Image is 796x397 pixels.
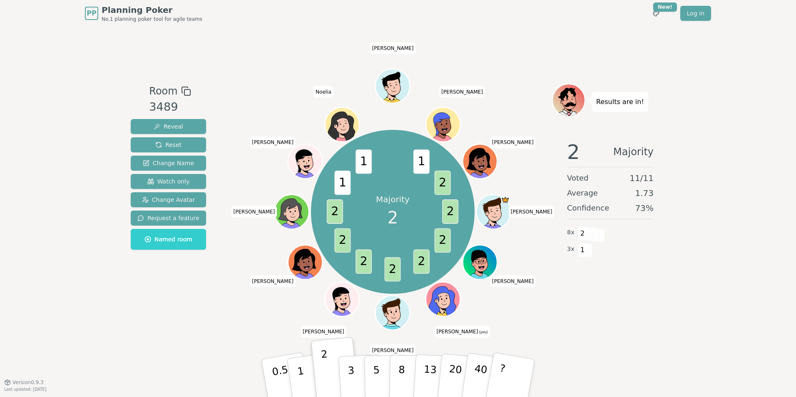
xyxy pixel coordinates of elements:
[102,16,202,22] span: No.1 planning poker tool for agile teams
[370,42,416,54] span: Click to change your name
[434,326,490,337] span: Click to change your name
[427,283,460,315] button: Click to change your avatar
[131,119,206,134] button: Reveal
[154,122,183,131] span: Reveal
[376,194,410,205] p: Majority
[370,345,416,356] span: Click to change your name
[629,172,654,184] span: 11 / 11
[149,99,191,116] div: 3489
[413,150,430,174] span: 1
[321,348,331,394] p: 2
[131,137,206,152] button: Reset
[578,243,587,257] span: 1
[143,159,194,167] span: Change Name
[87,8,96,18] span: PP
[567,202,609,214] span: Confidence
[388,205,398,230] span: 2
[131,156,206,171] button: Change Name
[85,4,202,22] a: PPPlanning PokerNo.1 planning poker tool for agile teams
[649,6,664,21] button: New!
[501,196,510,204] span: Anton is the host
[356,250,372,274] span: 2
[680,6,711,21] a: Log in
[596,96,644,108] p: Results are in!
[478,330,488,334] span: (you)
[131,211,206,226] button: Request a feature
[435,171,451,195] span: 2
[137,214,199,222] span: Request a feature
[385,257,401,281] span: 2
[567,142,580,162] span: 2
[567,228,575,237] span: 8 x
[490,136,536,148] span: Click to change your name
[144,235,192,243] span: Named room
[635,187,654,199] span: 1.73
[102,4,202,16] span: Planning Poker
[613,142,654,162] span: Majority
[635,202,654,214] span: 73 %
[149,84,177,99] span: Room
[335,171,351,195] span: 1
[250,136,296,148] span: Click to change your name
[147,177,190,186] span: Watch only
[4,387,47,392] span: Last updated: [DATE]
[12,379,44,386] span: Version 0.9.3
[4,379,44,386] button: Version0.9.3
[142,196,195,204] span: Change Avatar
[567,245,575,254] span: 3 x
[250,275,296,287] span: Click to change your name
[413,250,430,274] span: 2
[567,187,598,199] span: Average
[231,206,277,218] span: Click to change your name
[131,192,206,207] button: Change Avatar
[313,86,333,98] span: Click to change your name
[327,200,343,224] span: 2
[131,174,206,189] button: Watch only
[439,86,485,98] span: Click to change your name
[567,172,589,184] span: Voted
[653,2,677,12] div: New!
[443,200,459,224] span: 2
[335,228,351,253] span: 2
[131,229,206,250] button: Named room
[509,206,555,218] span: Click to change your name
[490,275,536,287] span: Click to change your name
[155,141,182,149] span: Reset
[301,326,346,337] span: Click to change your name
[578,226,587,241] span: 2
[435,228,451,253] span: 2
[356,150,372,174] span: 1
